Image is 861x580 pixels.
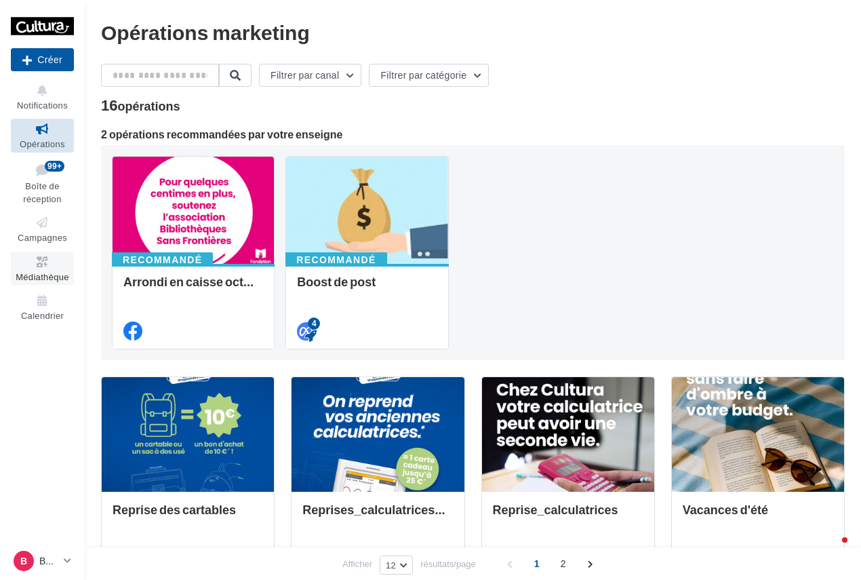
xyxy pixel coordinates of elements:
[683,503,833,530] div: Vacances d'été
[11,48,74,71] div: Nouvelle campagne
[11,48,74,71] button: Créer
[11,290,74,324] a: Calendrier
[259,64,361,87] button: Filtrer par canal
[17,100,68,111] span: Notifications
[101,22,845,42] div: Opérations marketing
[18,232,67,243] span: Campagnes
[20,138,65,149] span: Opérations
[11,548,74,574] a: B BESANCON
[285,252,386,267] div: Recommandé
[420,558,476,571] span: résultats/page
[380,556,413,575] button: 12
[113,503,263,530] div: Reprise des cartables
[11,252,74,285] a: Médiathèque
[101,98,180,113] div: 16
[815,534,847,566] iframe: Intercom live chat
[45,161,64,172] div: 99+
[308,317,320,330] div: 4
[386,560,396,571] span: 12
[112,252,213,267] div: Recommandé
[123,275,263,302] div: Arrondi en caisse octobre
[101,129,845,140] div: 2 opérations recommandées par votre enseigne
[342,558,372,571] span: Afficher
[39,554,58,568] p: BESANCON
[369,64,489,87] button: Filtrer par catégorie
[21,310,64,321] span: Calendrier
[553,553,574,575] span: 2
[302,503,453,530] div: Reprises_calculatrices_1
[11,119,74,152] a: Opérations
[493,503,643,530] div: Reprise_calculatrices
[117,100,180,112] div: opérations
[11,212,74,246] a: Campagnes
[526,553,548,575] span: 1
[23,180,61,204] span: Boîte de réception
[16,271,69,282] span: Médiathèque
[11,80,74,113] button: Notifications
[20,554,27,568] span: B
[11,158,74,208] a: Boîte de réception99+
[297,275,437,302] div: Boost de post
